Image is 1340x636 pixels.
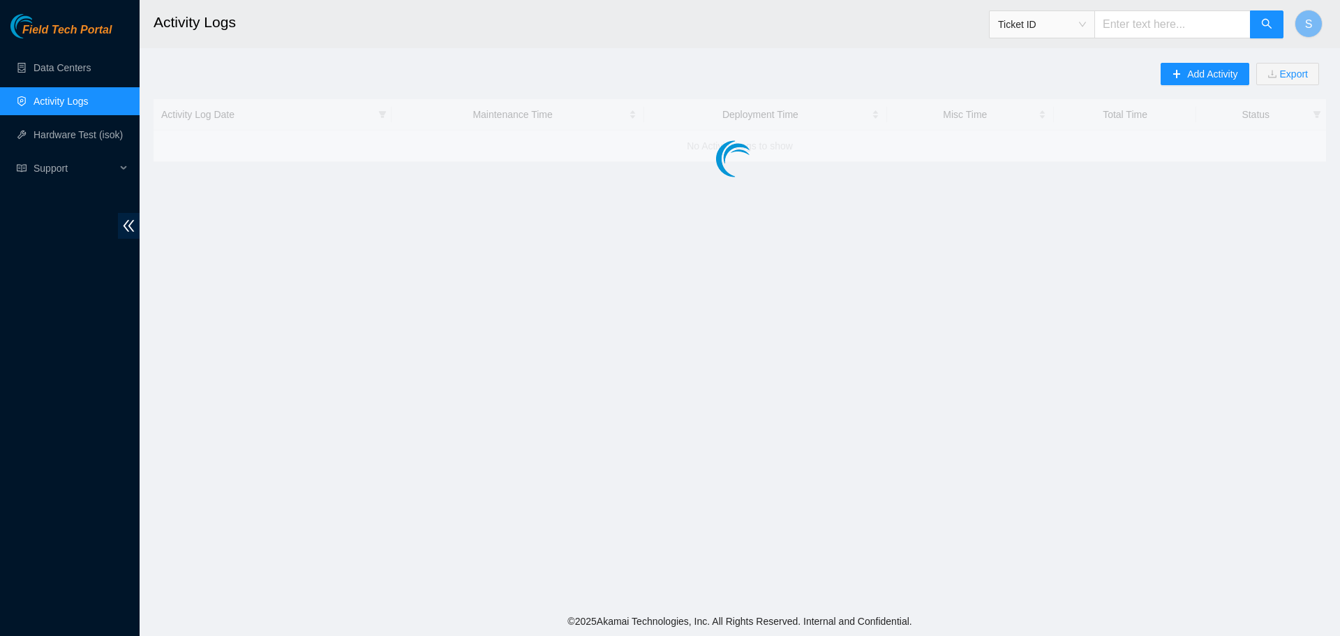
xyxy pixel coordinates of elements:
[10,14,70,38] img: Akamai Technologies
[1094,10,1251,38] input: Enter text here...
[33,129,123,140] a: Hardware Test (isok)
[33,96,89,107] a: Activity Logs
[33,154,116,182] span: Support
[998,14,1086,35] span: Ticket ID
[33,62,91,73] a: Data Centers
[1256,63,1319,85] button: downloadExport
[17,163,27,173] span: read
[140,607,1340,636] footer: © 2025 Akamai Technologies, Inc. All Rights Reserved. Internal and Confidential.
[22,24,112,37] span: Field Tech Portal
[1250,10,1283,38] button: search
[1161,63,1249,85] button: plusAdd Activity
[1172,69,1182,80] span: plus
[1261,18,1272,31] span: search
[1305,15,1313,33] span: S
[118,213,140,239] span: double-left
[1295,10,1323,38] button: S
[1187,66,1237,82] span: Add Activity
[10,25,112,43] a: Akamai TechnologiesField Tech Portal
